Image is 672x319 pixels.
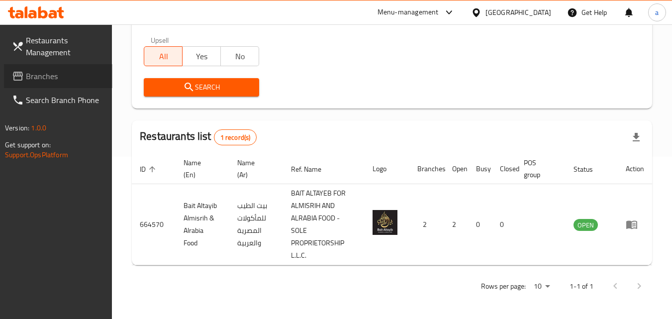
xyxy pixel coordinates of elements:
[283,184,365,265] td: BAIT ALTAYEB FOR ALMISRIH AND ALRABIA FOOD - SOLE PROPRIETORSHIP L.L.C.
[409,184,444,265] td: 2
[140,129,257,145] h2: Restaurants list
[144,78,259,97] button: Search
[176,184,229,265] td: Bait Altayib Almisrih & Alrabia Food
[409,154,444,184] th: Branches
[626,218,644,230] div: Menu
[468,154,492,184] th: Busy
[5,148,68,161] a: Support.OpsPlatform
[624,125,648,149] div: Export file
[4,28,112,64] a: Restaurants Management
[4,88,112,112] a: Search Branch Phone
[237,157,271,181] span: Name (Ar)
[26,94,104,106] span: Search Branch Phone
[570,280,593,293] p: 1-1 of 1
[26,34,104,58] span: Restaurants Management
[485,7,551,18] div: [GEOGRAPHIC_DATA]
[524,157,554,181] span: POS group
[225,49,255,64] span: No
[618,154,652,184] th: Action
[378,6,439,18] div: Menu-management
[574,219,598,231] span: OPEN
[140,163,159,175] span: ID
[214,133,257,142] span: 1 record(s)
[151,36,169,43] label: Upsell
[365,154,409,184] th: Logo
[481,280,526,293] p: Rows per page:
[187,49,217,64] span: Yes
[655,7,659,18] span: a
[31,121,46,134] span: 1.0.0
[574,163,606,175] span: Status
[132,154,652,265] table: enhanced table
[182,46,221,66] button: Yes
[26,70,104,82] span: Branches
[152,81,251,94] span: Search
[291,163,334,175] span: Ref. Name
[220,46,259,66] button: No
[5,138,51,151] span: Get support on:
[444,154,468,184] th: Open
[492,184,516,265] td: 0
[373,210,397,235] img: Bait Altayib Almisrih & Alrabia Food
[148,49,179,64] span: All
[492,154,516,184] th: Closed
[132,184,176,265] td: 664570
[214,129,257,145] div: Total records count
[5,121,29,134] span: Version:
[184,157,217,181] span: Name (En)
[468,184,492,265] td: 0
[444,184,468,265] td: 2
[144,46,183,66] button: All
[229,184,283,265] td: بيت الطيب للمأكولات المصرية والعربية
[4,64,112,88] a: Branches
[530,279,554,294] div: Rows per page:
